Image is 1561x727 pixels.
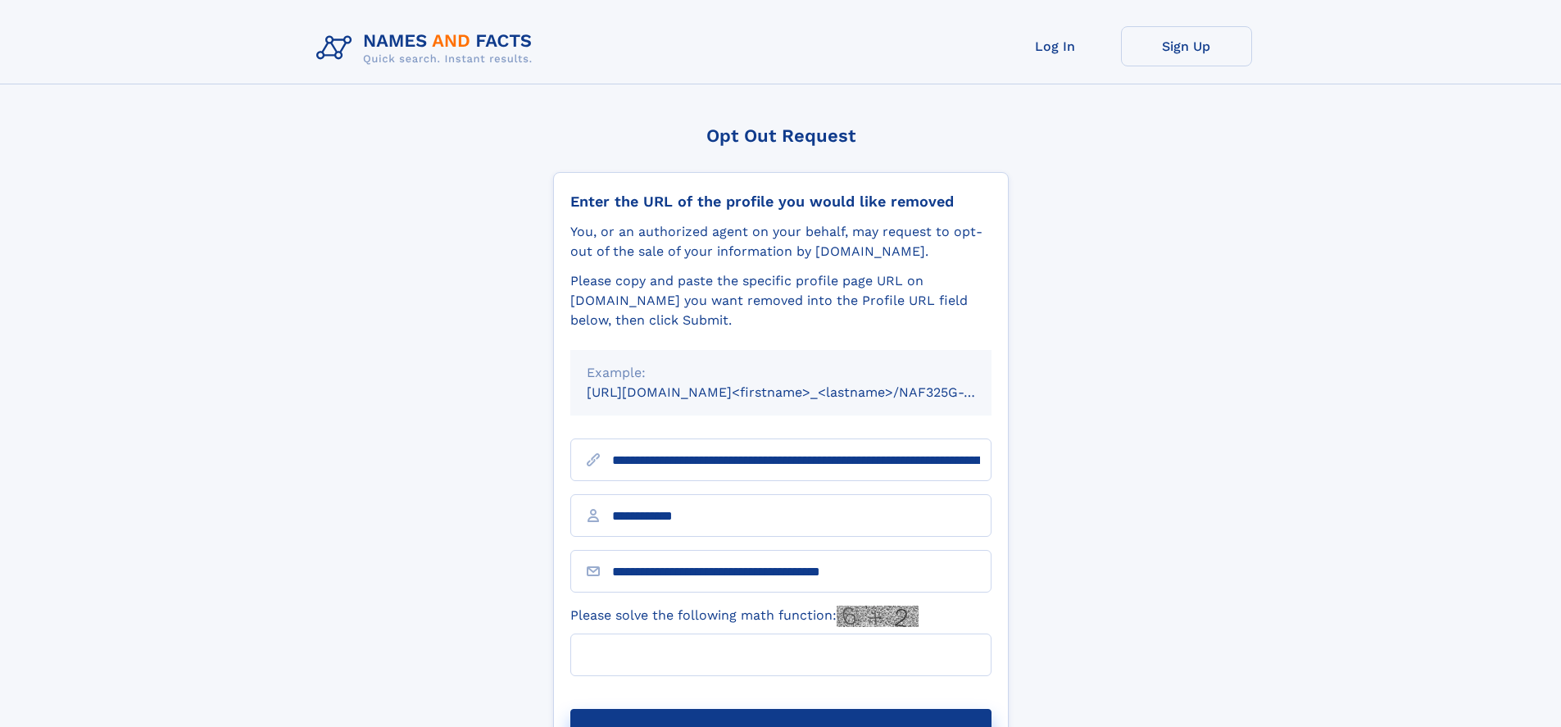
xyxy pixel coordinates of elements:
[310,26,546,70] img: Logo Names and Facts
[570,193,992,211] div: Enter the URL of the profile you would like removed
[587,384,1023,400] small: [URL][DOMAIN_NAME]<firstname>_<lastname>/NAF325G-xxxxxxxx
[570,606,919,627] label: Please solve the following math function:
[553,125,1009,146] div: Opt Out Request
[990,26,1121,66] a: Log In
[1121,26,1252,66] a: Sign Up
[570,271,992,330] div: Please copy and paste the specific profile page URL on [DOMAIN_NAME] you want removed into the Pr...
[587,363,975,383] div: Example:
[570,222,992,261] div: You, or an authorized agent on your behalf, may request to opt-out of the sale of your informatio...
